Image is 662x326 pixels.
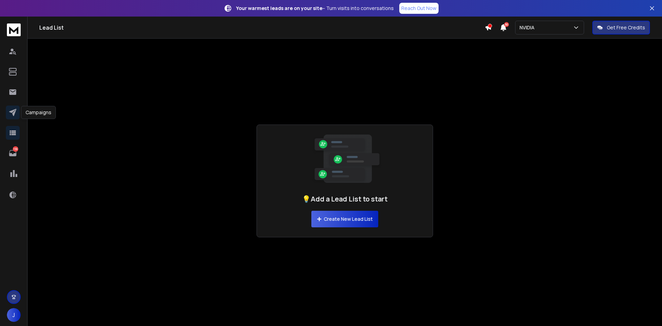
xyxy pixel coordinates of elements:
button: Create New Lead List [311,211,378,227]
span: 50 [504,22,509,27]
div: Campaigns [21,106,56,119]
p: Reach Out Now [401,5,437,12]
h1: Lead List [39,23,485,32]
p: 156 [13,146,18,152]
a: 156 [6,146,20,160]
button: Get Free Credits [592,21,650,34]
p: Get Free Credits [607,24,645,31]
p: NVIDIA [520,24,537,31]
button: J [7,308,21,322]
img: logo [7,23,21,36]
p: – Turn visits into conversations [236,5,394,12]
a: Reach Out Now [399,3,439,14]
h1: 💡Add a Lead List to start [302,194,388,204]
strong: Your warmest leads are on your site [236,5,322,11]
